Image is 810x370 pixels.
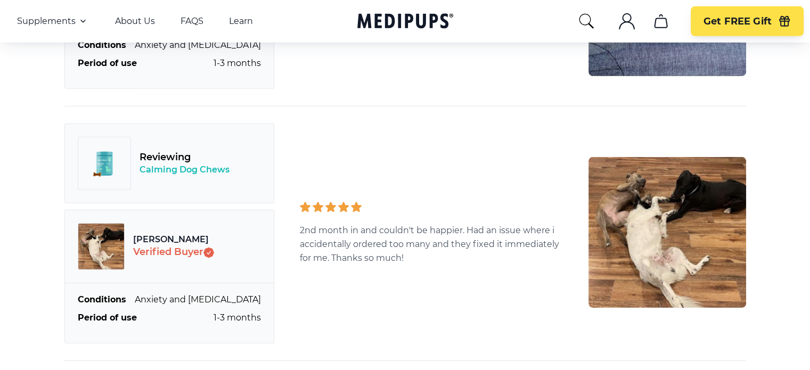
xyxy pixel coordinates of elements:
[648,9,674,34] button: cart
[78,294,126,306] b: Conditions
[17,15,89,28] button: Supplements
[691,6,804,36] button: Get FREE Gift
[115,16,155,27] a: About Us
[140,164,230,176] span: Calming Dog Chews
[181,16,203,27] a: FAQS
[300,202,562,265] div: 2nd month in and couldn't be happier. Had an issue where i accidentally ordered too many and they...
[357,11,453,33] a: Medipups
[578,13,595,30] button: search
[229,16,253,27] a: Learn
[78,57,137,69] b: Period of use
[133,245,214,259] span: Verified Buyer
[78,39,126,51] b: Conditions
[214,312,261,324] span: 1-3 months
[78,312,137,324] b: Period of use
[133,234,214,245] span: [PERSON_NAME]
[78,223,125,270] img: Calming Dog Chews Reviewer
[135,294,261,306] span: Anxiety and [MEDICAL_DATA]
[140,151,230,164] span: Reviewing
[86,145,122,182] img: Quantity Chews
[17,16,76,27] span: Supplements
[588,157,746,308] img: review-Gianna-for-Calming Dog Chews
[214,57,261,69] span: 1-3 months
[703,15,772,28] span: Get FREE Gift
[135,39,261,51] span: Anxiety and [MEDICAL_DATA]
[614,9,640,34] button: account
